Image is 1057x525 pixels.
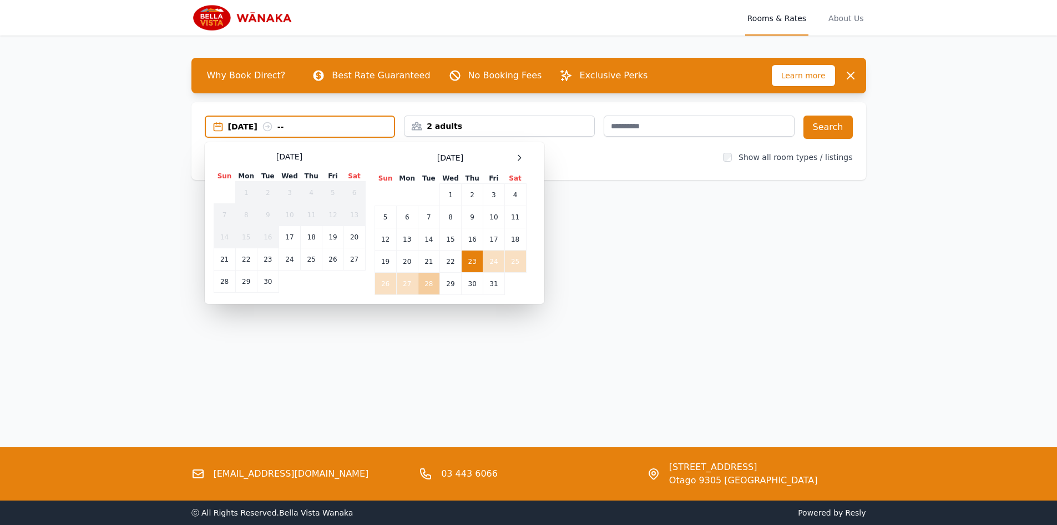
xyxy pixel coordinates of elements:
td: 17 [483,228,504,251]
td: 5 [375,206,396,228]
td: 12 [375,228,396,251]
span: [DATE] [276,151,302,162]
td: 21 [418,251,439,273]
th: Sat [504,173,526,184]
a: Resly [845,508,866,517]
label: Show all room types / listings [739,153,852,162]
td: 9 [462,206,483,228]
td: 16 [462,228,483,251]
td: 10 [279,204,300,226]
span: Why Book Direct? [198,64,295,87]
td: 20 [396,251,418,273]
td: 15 [439,228,461,251]
td: 7 [418,206,439,228]
td: 19 [322,226,343,248]
td: 10 [483,206,504,228]
th: Thu [462,173,483,184]
span: Learn more [772,65,835,86]
th: Wed [439,173,461,184]
td: 23 [462,251,483,273]
td: 28 [214,271,235,293]
td: 28 [418,273,439,295]
span: [STREET_ADDRESS] [669,461,818,474]
td: 27 [343,248,365,271]
td: 20 [343,226,365,248]
td: 6 [396,206,418,228]
td: 11 [504,206,526,228]
span: [DATE] [437,152,463,163]
td: 6 [343,182,365,204]
th: Fri [483,173,504,184]
td: 12 [322,204,343,226]
td: 13 [396,228,418,251]
td: 11 [301,204,322,226]
td: 8 [235,204,257,226]
td: 4 [504,184,526,206]
th: Mon [396,173,418,184]
a: [EMAIL_ADDRESS][DOMAIN_NAME] [214,467,369,481]
td: 14 [214,226,235,248]
td: 2 [257,182,279,204]
td: 25 [504,251,526,273]
td: 22 [235,248,257,271]
td: 24 [483,251,504,273]
td: 9 [257,204,279,226]
div: [DATE] -- [228,121,395,132]
td: 15 [235,226,257,248]
th: Sun [214,171,235,182]
td: 27 [396,273,418,295]
th: Tue [257,171,279,182]
td: 1 [439,184,461,206]
td: 25 [301,248,322,271]
th: Sun [375,173,396,184]
td: 31 [483,273,504,295]
td: 24 [279,248,300,271]
td: 14 [418,228,439,251]
td: 3 [483,184,504,206]
td: 26 [375,273,396,295]
td: 1 [235,182,257,204]
img: Bella Vista Wanaka [191,4,298,31]
td: 7 [214,204,235,226]
td: 30 [462,273,483,295]
th: Tue [418,173,439,184]
th: Sat [343,171,365,182]
td: 19 [375,251,396,273]
th: Mon [235,171,257,182]
p: Best Rate Guaranteed [332,69,430,82]
td: 26 [322,248,343,271]
td: 4 [301,182,322,204]
td: 8 [439,206,461,228]
th: Thu [301,171,322,182]
th: Wed [279,171,300,182]
td: 23 [257,248,279,271]
td: 22 [439,251,461,273]
th: Fri [322,171,343,182]
td: 16 [257,226,279,248]
button: Search [803,116,853,139]
td: 17 [279,226,300,248]
p: Exclusive Perks [579,69,648,82]
td: 21 [214,248,235,271]
td: 3 [279,182,300,204]
div: 2 adults [404,121,594,132]
span: Otago 9305 [GEOGRAPHIC_DATA] [669,474,818,487]
td: 5 [322,182,343,204]
p: No Booking Fees [468,69,542,82]
td: 30 [257,271,279,293]
a: 03 443 6066 [441,467,498,481]
td: 18 [504,228,526,251]
td: 18 [301,226,322,248]
td: 29 [235,271,257,293]
td: 2 [462,184,483,206]
td: 29 [439,273,461,295]
span: Powered by [533,507,866,518]
span: ⓒ All Rights Reserved. Bella Vista Wanaka [191,508,353,517]
td: 13 [343,204,365,226]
